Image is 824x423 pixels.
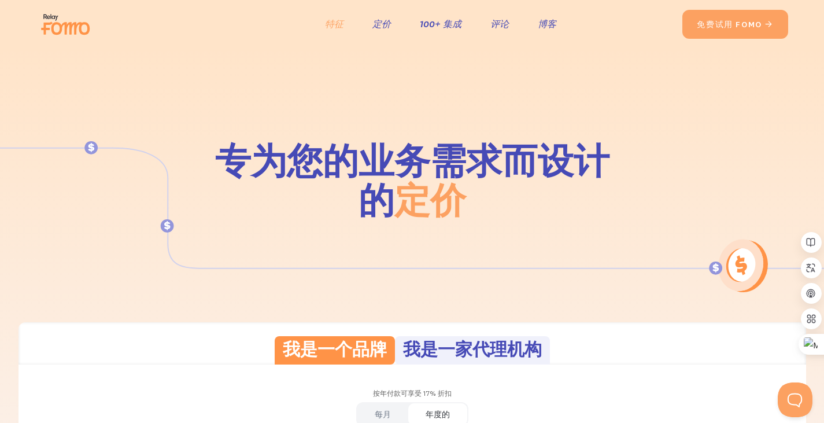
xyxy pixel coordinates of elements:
font: 我是一家代理机构 [403,342,542,360]
a: 定价 [372,16,391,32]
font: 评论 [490,18,509,30]
a: 100+ 集成 [420,16,461,32]
a: 特征 [325,16,343,32]
font: 按年付款可享受 17% 折扣 [373,389,452,398]
iframe: 切换客户支持 [778,382,812,417]
font: 特征 [325,18,343,30]
a: 评论 [490,16,509,32]
font: 我是一个品牌 [283,342,387,360]
font: 100+ 集成 [420,18,461,30]
font: 定价 [394,178,466,222]
a: 免费试用 fomo [682,10,788,39]
a: 博客 [538,16,556,32]
font: 定价 [372,18,391,30]
font: 博客 [538,18,556,30]
font: 免费试用 fomo [697,19,762,30]
font:  [764,20,774,28]
font: 专为您的业务需求而设计的 [215,138,609,222]
font: 每月 [375,409,391,420]
font: 年度的 [426,409,450,420]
